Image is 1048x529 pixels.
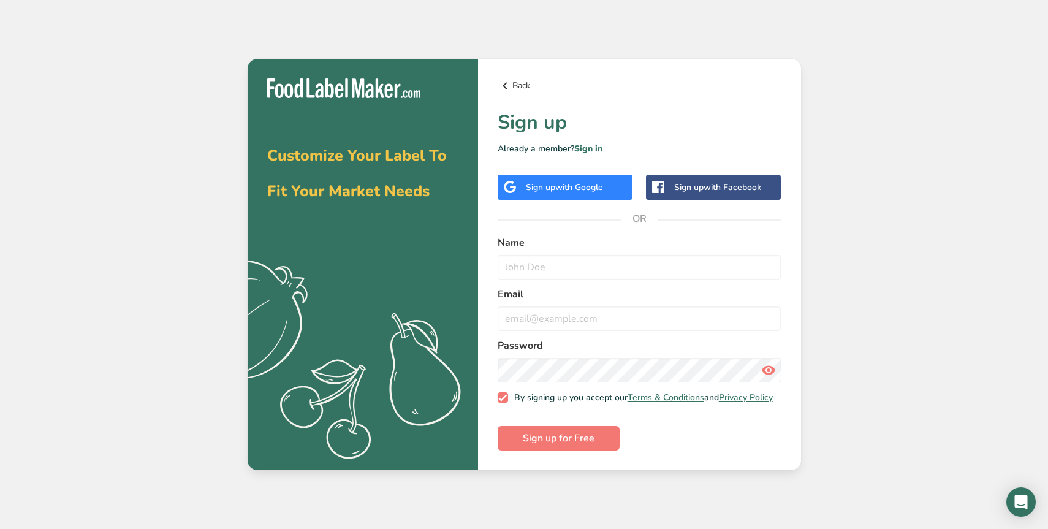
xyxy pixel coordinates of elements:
[555,181,603,193] span: with Google
[498,255,781,280] input: John Doe
[704,181,761,193] span: with Facebook
[574,143,602,154] a: Sign in
[498,235,781,250] label: Name
[267,145,447,202] span: Customize Your Label To Fit Your Market Needs
[498,287,781,302] label: Email
[498,338,781,353] label: Password
[508,392,773,403] span: By signing up you accept our and
[628,392,704,403] a: Terms & Conditions
[498,108,781,137] h1: Sign up
[523,431,594,446] span: Sign up for Free
[1006,487,1036,517] div: Open Intercom Messenger
[498,142,781,155] p: Already a member?
[498,306,781,331] input: email@example.com
[526,181,603,194] div: Sign up
[674,181,761,194] div: Sign up
[719,392,773,403] a: Privacy Policy
[621,200,658,237] span: OR
[498,78,781,93] a: Back
[267,78,420,99] img: Food Label Maker
[498,426,620,451] button: Sign up for Free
